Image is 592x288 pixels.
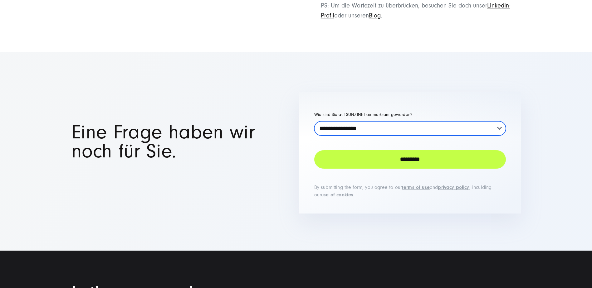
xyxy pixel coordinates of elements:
span: Wie sind Sie auf SUNZINET aufmerksam geworden? [314,112,412,117]
a: terms of use [402,185,430,190]
span: PS: Um die Wartezeit zu überbrücken, besuchen Sie doch unser oder unseren [321,2,510,19]
h1: Eine Frage haben wir noch für Sie. [71,123,293,161]
a: LinkedIn-Profil [321,2,510,19]
div: By submitting the form, you agree to our and , inculding our . [314,169,506,199]
a: use of cookies [321,192,353,198]
a: Blog [369,12,381,19]
a: privacy policy [438,185,469,190]
p: . [321,1,521,21]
